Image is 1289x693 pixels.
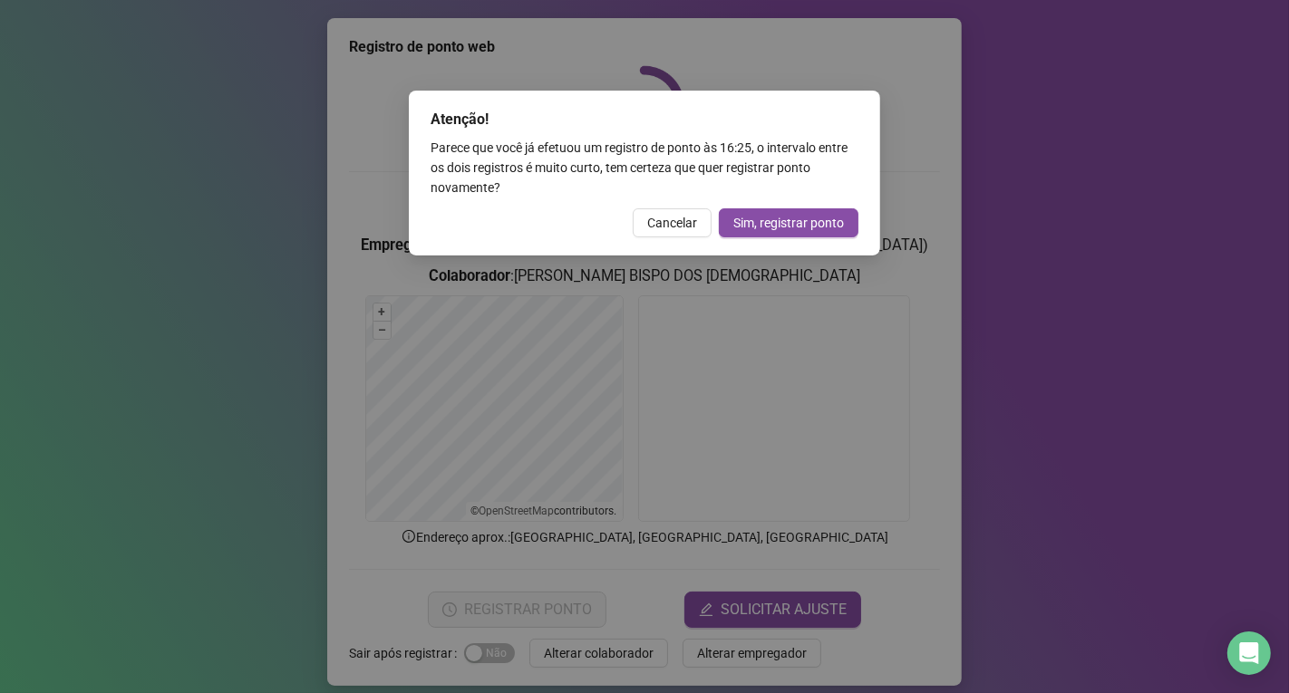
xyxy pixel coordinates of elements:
[431,109,858,130] div: Atenção!
[647,213,697,233] span: Cancelar
[633,208,712,237] button: Cancelar
[719,208,858,237] button: Sim, registrar ponto
[1227,631,1271,675] div: Open Intercom Messenger
[733,213,844,233] span: Sim, registrar ponto
[431,138,858,197] div: Parece que você já efetuou um registro de ponto às 16:25 , o intervalo entre os dois registros é ...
